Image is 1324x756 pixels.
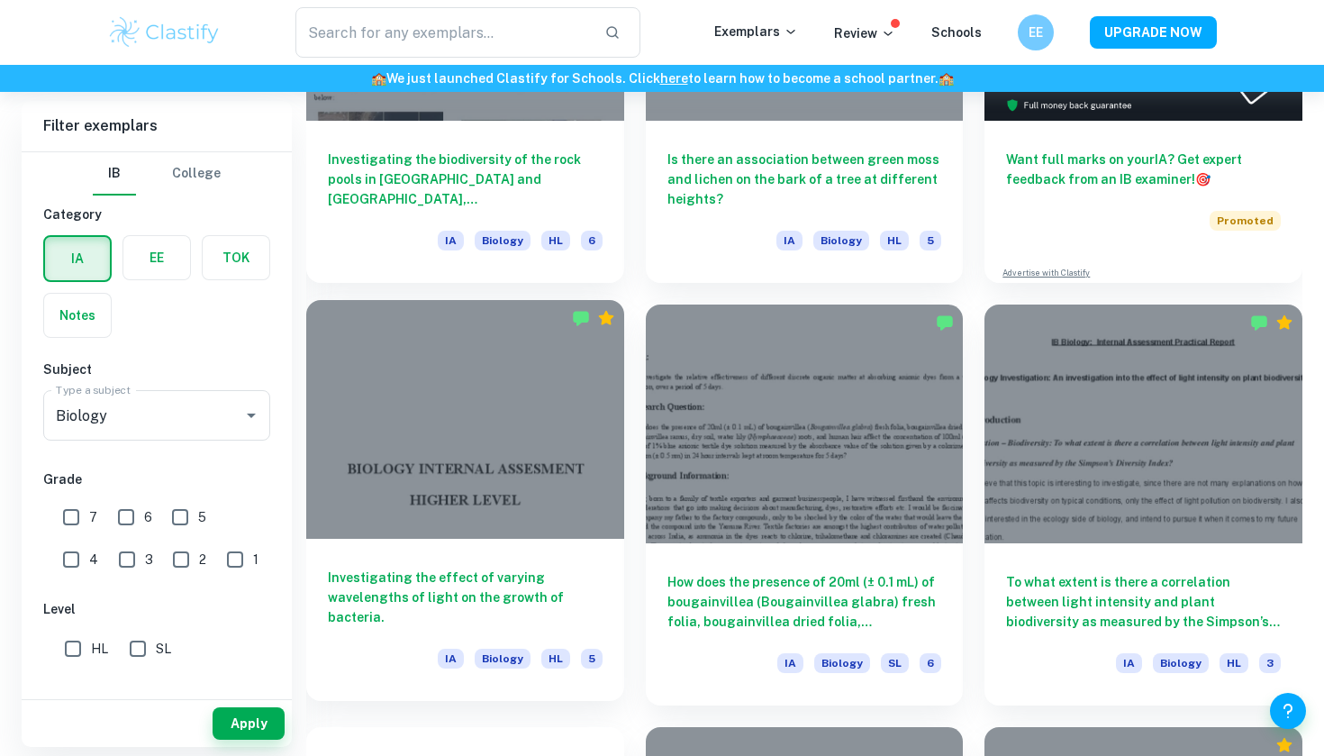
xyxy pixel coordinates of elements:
img: Marked [572,309,590,327]
span: 3 [1259,653,1281,673]
p: Exemplars [714,22,798,41]
span: 6 [581,231,603,250]
span: IA [777,653,803,673]
span: 5 [920,231,941,250]
button: IB [93,152,136,196]
a: Schools [931,25,982,40]
h6: EE [1026,23,1047,42]
span: 4 [89,550,98,569]
button: Notes [44,294,111,337]
span: 3 [145,550,153,569]
span: IA [438,231,464,250]
div: Premium [1275,314,1293,332]
a: Advertise with Clastify [1002,267,1090,279]
button: Help and Feedback [1270,693,1306,729]
input: Search for any exemplars... [295,7,590,58]
button: Open [239,403,264,428]
h6: Grade [43,469,270,489]
span: 7 [89,507,97,527]
span: HL [541,649,570,669]
h6: Investigating the effect of varying wavelengths of light on the growth of bacteria. [328,568,603,627]
h6: Want full marks on your IA ? Get expert feedback from an IB examiner! [1006,150,1281,189]
img: Clastify logo [107,14,222,50]
h6: Investigating the biodiversity of the rock pools in [GEOGRAPHIC_DATA] and [GEOGRAPHIC_DATA], [GEO... [328,150,603,209]
label: Type a subject [56,382,131,397]
span: Biology [814,653,870,673]
div: Premium [1275,736,1293,754]
span: 🏫 [371,71,386,86]
a: Investigating the effect of varying wavelengths of light on the growth of bacteria.IABiologyHL5 [306,305,624,705]
span: 1 [253,550,258,569]
span: SL [881,653,909,673]
span: HL [541,231,570,250]
button: TOK [203,236,269,279]
span: IA [776,231,803,250]
span: HL [91,639,108,659]
h6: Level [43,599,270,619]
span: 5 [198,507,206,527]
h6: To what extent is there a correlation between light intensity and plant biodiversity as measured ... [1006,572,1281,632]
span: HL [880,231,909,250]
h6: Category [43,205,270,224]
span: Biology [475,649,531,669]
button: Apply [213,707,285,740]
span: HL [1220,653,1248,673]
span: Promoted [1210,211,1281,231]
h6: Session [43,688,270,708]
span: 6 [920,653,941,673]
a: To what extent is there a correlation between light intensity and plant biodiversity as measured ... [984,305,1302,705]
h6: How does the presence of 20ml (± 0.1 mL) of bougainvillea (Bougainvillea glabra) fresh folia, bou... [667,572,942,632]
h6: Is there an association between green moss and lichen on the bark of a tree at different heights? [667,150,942,209]
h6: We just launched Clastify for Schools. Click to learn how to become a school partner. [4,68,1320,88]
span: IA [1116,653,1142,673]
button: College [172,152,221,196]
div: Premium [597,309,615,327]
span: 2 [199,550,206,569]
button: UPGRADE NOW [1090,16,1217,49]
button: EE [1018,14,1054,50]
span: 6 [144,507,152,527]
span: SL [156,639,171,659]
img: Marked [1250,314,1268,332]
span: 🎯 [1195,172,1211,187]
h6: Filter exemplars [22,101,292,151]
img: Marked [936,314,954,332]
span: Biology [475,231,531,250]
h6: Subject [43,360,270,379]
span: 🏫 [939,71,954,86]
button: EE [123,236,190,279]
a: How does the presence of 20ml (± 0.1 mL) of bougainvillea (Bougainvillea glabra) fresh folia, bou... [646,305,964,705]
span: IA [438,649,464,669]
a: here [660,71,688,86]
span: Biology [1153,653,1209,673]
div: Filter type choice [93,152,221,196]
span: Biology [813,231,869,250]
button: IA [45,237,110,280]
span: 5 [581,649,603,669]
p: Review [834,23,895,43]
